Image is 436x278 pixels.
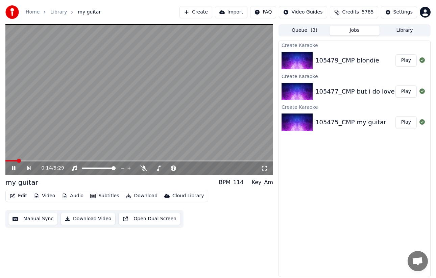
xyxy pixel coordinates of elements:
img: youka [5,5,19,19]
div: Create Karaoke [279,41,430,49]
button: Audio [59,191,86,201]
button: Subtitles [88,191,122,201]
a: Library [50,9,67,16]
a: Home [26,9,40,16]
div: Cloud Library [172,193,204,199]
button: Library [380,26,430,35]
div: / [41,165,57,172]
button: Settings [381,6,417,18]
span: 5785 [362,9,374,16]
span: my guitar [78,9,101,16]
button: Play [395,85,417,98]
nav: breadcrumb [26,9,101,16]
span: 0:14 [41,165,52,172]
div: my guitar [5,178,38,187]
button: Queue [280,26,330,35]
button: Play [395,54,417,67]
span: ( 3 ) [311,27,317,34]
button: Credits5785 [330,6,378,18]
button: FAQ [250,6,276,18]
button: Download [123,191,160,201]
button: Create [179,6,212,18]
button: Play [395,116,417,128]
span: 5:29 [53,165,64,172]
div: Settings [393,9,413,16]
div: Create Karaoke [279,72,430,80]
div: 114 [233,178,244,186]
div: 105475_CMP my guitar [315,118,386,127]
button: Video [31,191,58,201]
button: Jobs [330,26,380,35]
div: Am [264,178,273,186]
div: Create Karaoke [279,103,430,111]
button: Download Video [60,213,116,225]
div: 105477_CMP but i do love you [315,87,408,96]
div: 105479_CMP blondie [315,56,379,65]
button: Open Dual Screen [118,213,181,225]
button: Edit [7,191,30,201]
button: Video Guides [279,6,327,18]
button: Manual Sync [8,213,58,225]
div: Key [251,178,261,186]
button: Import [215,6,247,18]
a: Open chat [408,251,428,271]
span: Credits [342,9,359,16]
div: BPM [219,178,230,186]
